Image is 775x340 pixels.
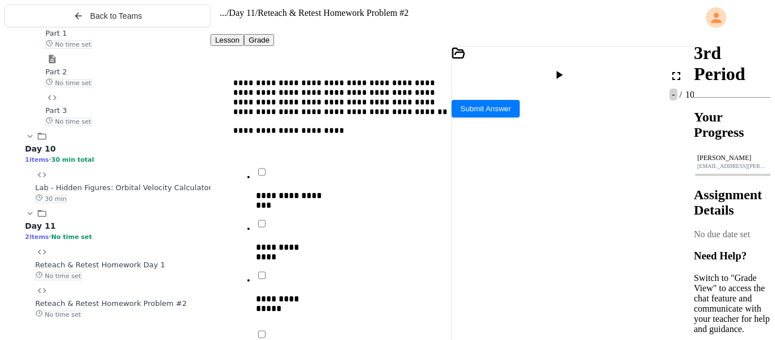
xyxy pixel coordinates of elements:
[5,5,210,27] button: Back to Teams
[694,273,770,334] p: Switch to "Grade View" to access the chat feature and communicate with your teacher for help and ...
[35,310,82,319] span: No time set
[694,110,770,140] h2: Your Progress
[694,250,770,262] h3: Need Help?
[697,163,767,169] div: [EMAIL_ADDRESS][PERSON_NAME][DOMAIN_NAME]
[35,183,212,192] span: Lab - Hidden Figures: Orbital Velocity Calculator
[45,106,67,115] span: Part 3
[51,233,92,241] span: No time set
[229,8,255,18] span: Day 11
[35,299,187,308] span: Reteach & Retest Homework Problem #2
[244,34,274,46] button: Grade
[220,8,226,18] span: ...
[35,195,67,203] span: 30 min
[45,40,92,49] span: No time set
[25,233,49,241] span: 2 items
[694,5,770,31] div: My Account
[694,43,770,85] h1: 3rd Period
[258,8,408,18] span: Reteach & Retest Homework Problem #2
[49,156,51,163] span: •
[210,34,244,46] button: Lesson
[51,156,94,163] span: 30 min total
[697,154,767,162] div: [PERSON_NAME]
[35,272,82,280] span: No time set
[35,261,165,269] span: Reteach & Retest Homework Day 1
[45,117,92,126] span: No time set
[694,229,770,240] div: No due date set
[694,187,770,218] h2: Assignment Details
[49,233,51,241] span: •
[45,79,92,87] span: No time set
[25,221,56,230] span: Day 11
[90,11,142,20] span: Back to Teams
[25,156,49,163] span: 1 items
[255,8,258,18] span: /
[226,8,229,18] span: /
[45,29,67,37] span: Part 1
[45,68,67,76] span: Part 2
[25,144,56,153] span: Day 10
